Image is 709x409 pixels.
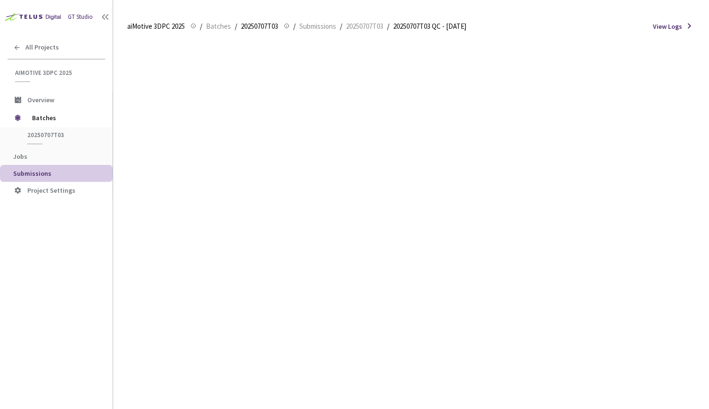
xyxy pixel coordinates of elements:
[27,186,75,195] span: Project Settings
[206,21,231,32] span: Batches
[25,43,59,51] span: All Projects
[200,21,202,32] li: /
[13,169,51,178] span: Submissions
[340,21,342,32] li: /
[653,22,682,31] span: View Logs
[241,21,278,32] span: 20250707T03
[127,21,185,32] span: aiMotive 3DPC 2025
[393,21,466,32] span: 20250707T03 QC - [DATE]
[387,21,389,32] li: /
[68,13,93,22] div: GT Studio
[299,21,336,32] span: Submissions
[346,21,383,32] span: 20250707T03
[15,69,99,77] span: aiMotive 3DPC 2025
[27,131,97,139] span: 20250707T03
[32,108,97,127] span: Batches
[27,96,54,104] span: Overview
[293,21,296,32] li: /
[204,21,233,31] a: Batches
[235,21,237,32] li: /
[297,21,338,31] a: Submissions
[13,152,27,161] span: Jobs
[344,21,385,31] a: 20250707T03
